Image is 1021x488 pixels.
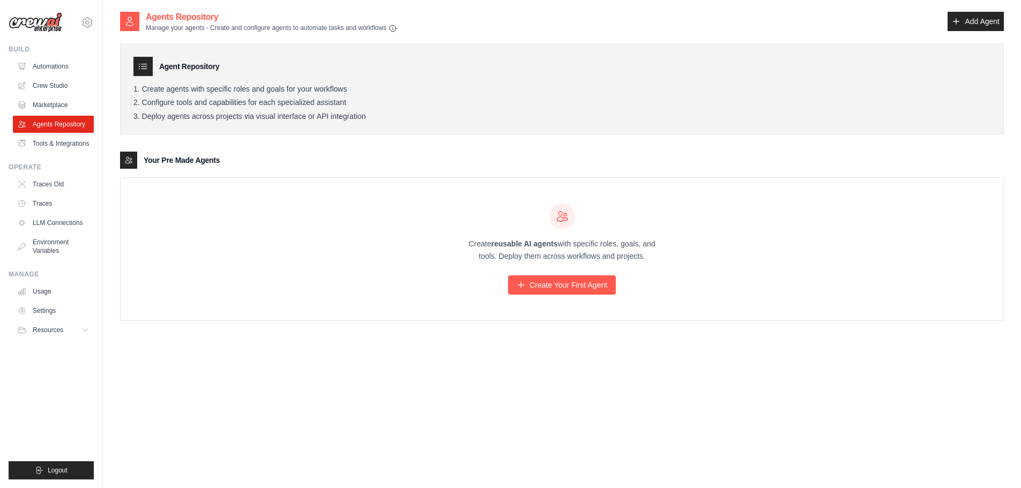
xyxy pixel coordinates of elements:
a: Add Agent [948,12,1004,31]
p: Manage your agents - Create and configure agents to automate tasks and workflows [146,24,397,33]
span: Logout [48,466,68,475]
div: Build [9,45,94,54]
a: Create Your First Agent [508,275,616,295]
button: Resources [13,321,94,339]
button: Logout [9,461,94,479]
a: Traces Old [13,176,94,193]
div: Manage [9,270,94,279]
a: Usage [13,283,94,300]
h2: Agents Repository [146,11,397,24]
a: Settings [13,302,94,319]
h3: Your Pre Made Agents [144,155,220,166]
a: Tools & Integrations [13,135,94,152]
li: Configure tools and capabilities for each specialized assistant [133,98,990,108]
h3: Agent Repository [159,61,219,72]
a: Agents Repository [13,116,94,133]
a: Automations [13,58,94,75]
li: Create agents with specific roles and goals for your workflows [133,85,990,94]
a: Crew Studio [13,77,94,94]
strong: reusable AI agents [491,239,557,248]
a: Traces [13,195,94,212]
div: Operate [9,163,94,171]
a: Marketplace [13,96,94,114]
a: LLM Connections [13,214,94,231]
li: Deploy agents across projects via visual interface or API integration [133,112,990,122]
span: Resources [33,326,63,334]
a: Environment Variables [13,234,94,259]
img: Logo [9,12,62,33]
p: Create with specific roles, goals, and tools. Deploy them across workflows and projects. [459,238,665,262]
